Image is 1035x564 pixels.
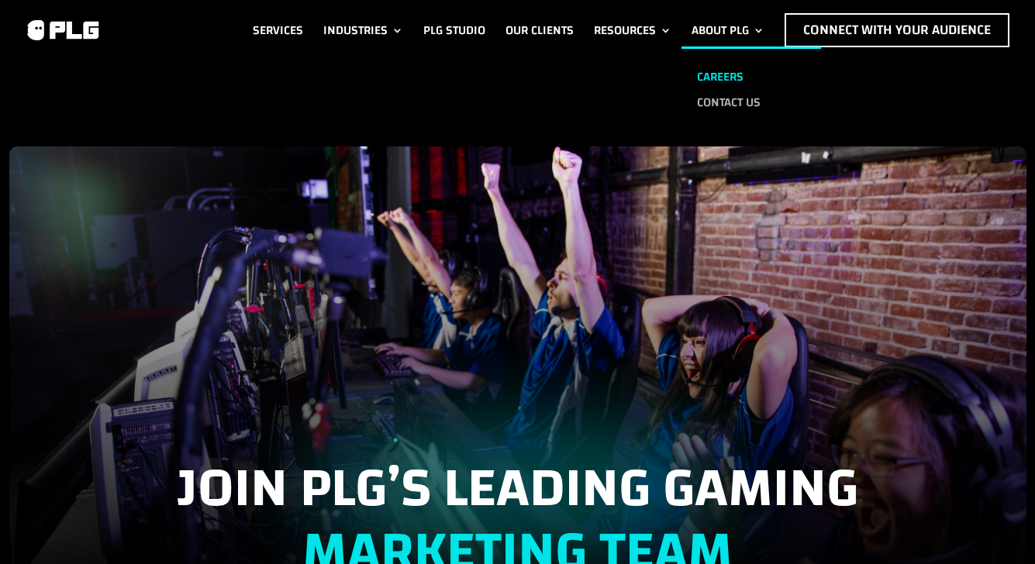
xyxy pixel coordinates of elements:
a: Services [253,13,303,47]
a: Careers [681,64,821,90]
a: PLG Studio [423,13,485,47]
a: Our Clients [505,13,574,47]
iframe: Chat Widget [957,490,1035,564]
div: Chat-Widget [957,490,1035,564]
a: Connect with Your Audience [785,13,1009,47]
a: Industries [323,13,403,47]
a: Contact us [681,90,821,115]
a: Resources [594,13,671,47]
a: About PLG [692,13,764,47]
